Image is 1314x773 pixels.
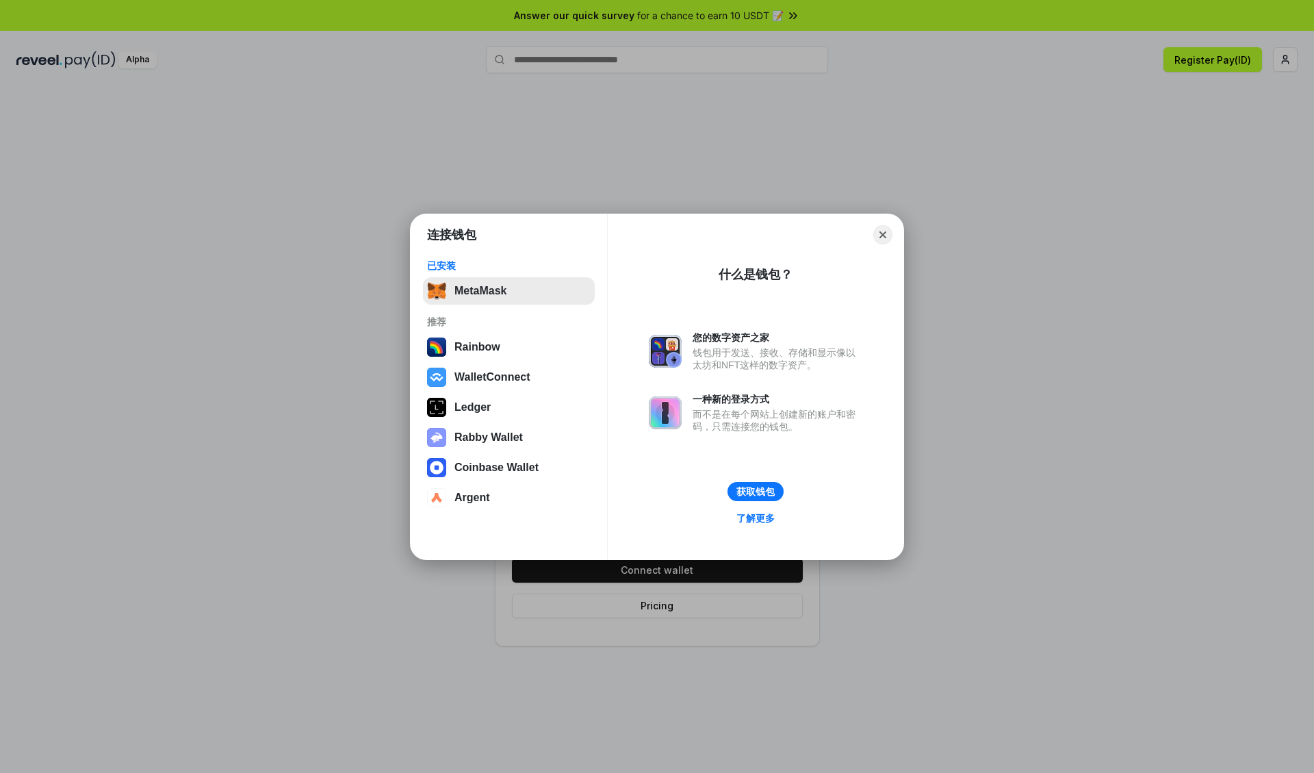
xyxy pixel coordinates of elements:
[427,316,591,328] div: 推荐
[727,482,784,501] button: 获取钱包
[454,492,490,504] div: Argent
[736,512,775,524] div: 了解更多
[427,368,446,387] img: svg+xml,%3Csvg%20width%3D%2228%22%20height%3D%2228%22%20viewBox%3D%220%200%2028%2028%22%20fill%3D...
[427,428,446,447] img: svg+xml,%3Csvg%20xmlns%3D%22http%3A%2F%2Fwww.w3.org%2F2000%2Fsvg%22%20fill%3D%22none%22%20viewBox...
[873,225,892,244] button: Close
[423,394,595,421] button: Ledger
[423,277,595,305] button: MetaMask
[427,281,446,301] img: svg+xml,%3Csvg%20fill%3D%22none%22%20height%3D%2233%22%20viewBox%3D%220%200%2035%2033%22%20width%...
[427,398,446,417] img: svg+xml,%3Csvg%20xmlns%3D%22http%3A%2F%2Fwww.w3.org%2F2000%2Fsvg%22%20width%3D%2228%22%20height%3...
[728,509,783,527] a: 了解更多
[693,408,862,433] div: 而不是在每个网站上创建新的账户和密码，只需连接您的钱包。
[454,285,506,297] div: MetaMask
[454,401,491,414] div: Ledger
[427,458,446,477] img: svg+xml,%3Csvg%20width%3D%2228%22%20height%3D%2228%22%20viewBox%3D%220%200%2028%2028%22%20fill%3D...
[649,335,682,368] img: svg+xml,%3Csvg%20xmlns%3D%22http%3A%2F%2Fwww.w3.org%2F2000%2Fsvg%22%20fill%3D%22none%22%20viewBox...
[423,484,595,511] button: Argent
[423,424,595,451] button: Rabby Wallet
[427,338,446,357] img: svg+xml,%3Csvg%20width%3D%22120%22%20height%3D%22120%22%20viewBox%3D%220%200%20120%20120%22%20fil...
[693,346,862,371] div: 钱包用于发送、接收、存储和显示像以太坊和NFT这样的数字资产。
[423,364,595,391] button: WalletConnect
[427,259,591,272] div: 已安装
[454,431,523,444] div: Rabby Wallet
[423,333,595,361] button: Rainbow
[719,266,793,283] div: 什么是钱包？
[427,227,476,243] h1: 连接钱包
[454,461,539,474] div: Coinbase Wallet
[693,331,862,344] div: 您的数字资产之家
[736,485,775,498] div: 获取钱包
[693,393,862,405] div: 一种新的登录方式
[454,341,500,353] div: Rainbow
[423,454,595,481] button: Coinbase Wallet
[649,396,682,429] img: svg+xml,%3Csvg%20xmlns%3D%22http%3A%2F%2Fwww.w3.org%2F2000%2Fsvg%22%20fill%3D%22none%22%20viewBox...
[454,371,530,383] div: WalletConnect
[427,488,446,507] img: svg+xml,%3Csvg%20width%3D%2228%22%20height%3D%2228%22%20viewBox%3D%220%200%2028%2028%22%20fill%3D...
